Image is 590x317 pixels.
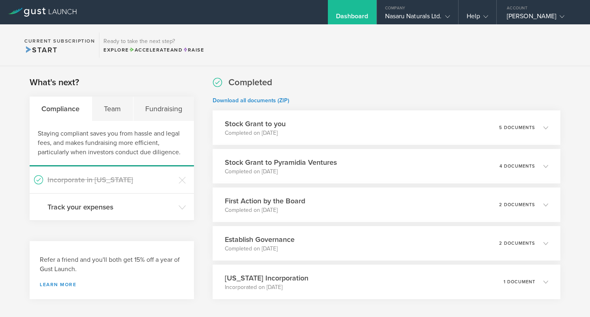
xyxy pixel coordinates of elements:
h3: Ready to take the next step? [103,39,204,44]
h3: First Action by the Board [225,196,305,206]
div: [PERSON_NAME] [507,12,576,24]
h3: Stock Grant to Pyramidia Ventures [225,157,337,168]
h3: Incorporate in [US_STATE] [47,175,174,185]
a: Download all documents (ZIP) [213,97,289,104]
h2: What's next? [30,77,79,88]
a: Learn more [40,282,184,287]
h3: [US_STATE] Incorporation [225,273,308,283]
div: Staying compliant saves you from hassle and legal fees, and makes fundraising more efficient, par... [30,121,194,166]
h3: Stock Grant to you [225,119,286,129]
p: 4 documents [500,164,535,168]
span: Raise [183,47,204,53]
p: 5 documents [499,125,535,130]
div: Explore [103,46,204,54]
p: Completed on [DATE] [225,168,337,176]
div: Fundraising [134,97,194,121]
div: Help [467,12,488,24]
div: Ready to take the next step?ExploreAccelerateandRaise [99,32,208,58]
div: Team [92,97,134,121]
h3: Track your expenses [47,202,174,212]
h3: Establish Governance [225,234,295,245]
p: Incorporated on [DATE] [225,283,308,291]
p: Completed on [DATE] [225,206,305,214]
h2: Current Subscription [24,39,95,43]
span: Start [24,45,57,54]
p: 2 documents [499,241,535,246]
p: 2 documents [499,203,535,207]
p: 1 document [504,280,535,284]
div: Compliance [30,97,92,121]
h3: Refer a friend and you'll both get 15% off a year of Gust Launch. [40,255,184,274]
div: Dashboard [336,12,368,24]
p: Completed on [DATE] [225,245,295,253]
h2: Completed [228,77,272,88]
p: Completed on [DATE] [225,129,286,137]
span: and [129,47,183,53]
div: Nasaru Naturals Ltd. [385,12,450,24]
span: Accelerate [129,47,170,53]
